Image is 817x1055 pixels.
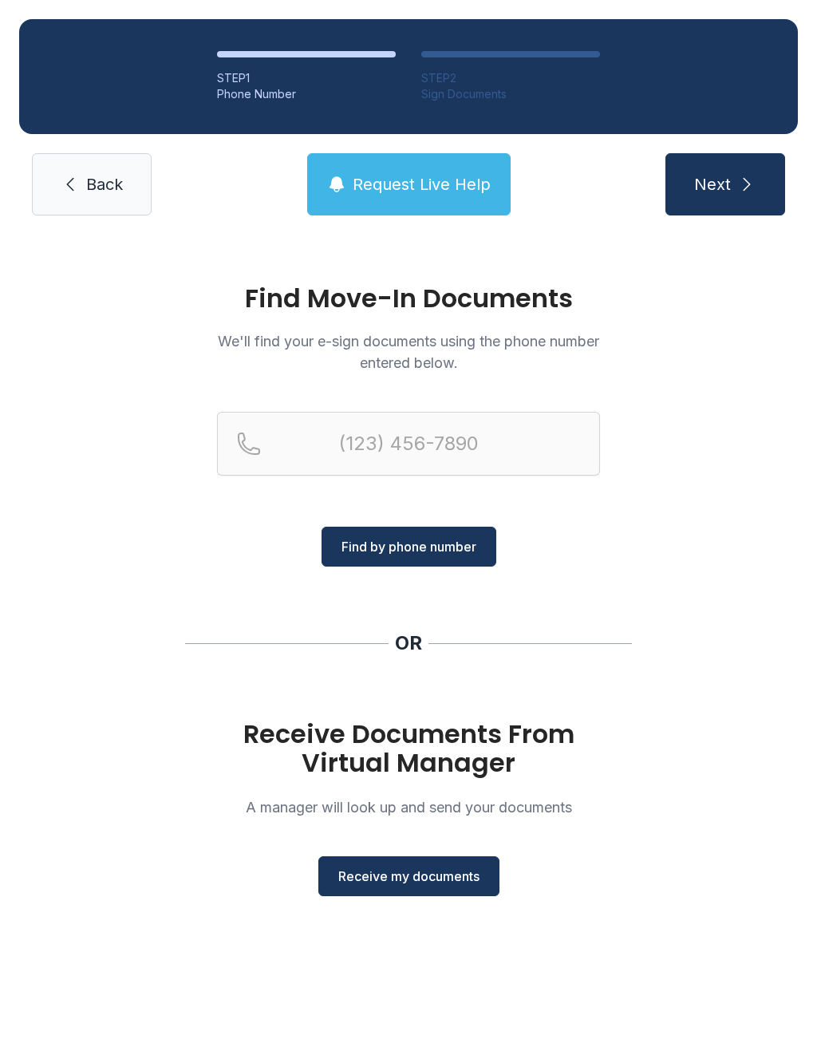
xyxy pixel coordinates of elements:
div: STEP 1 [217,70,396,86]
span: Receive my documents [338,867,480,886]
div: STEP 2 [421,70,600,86]
input: Reservation phone number [217,412,600,476]
div: Phone Number [217,86,396,102]
p: A manager will look up and send your documents [217,796,600,818]
h1: Find Move-In Documents [217,286,600,311]
span: Find by phone number [341,537,476,556]
div: OR [395,630,422,656]
p: We'll find your e-sign documents using the phone number entered below. [217,330,600,373]
span: Next [694,173,731,196]
h1: Receive Documents From Virtual Manager [217,720,600,777]
div: Sign Documents [421,86,600,102]
span: Request Live Help [353,173,491,196]
span: Back [86,173,123,196]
